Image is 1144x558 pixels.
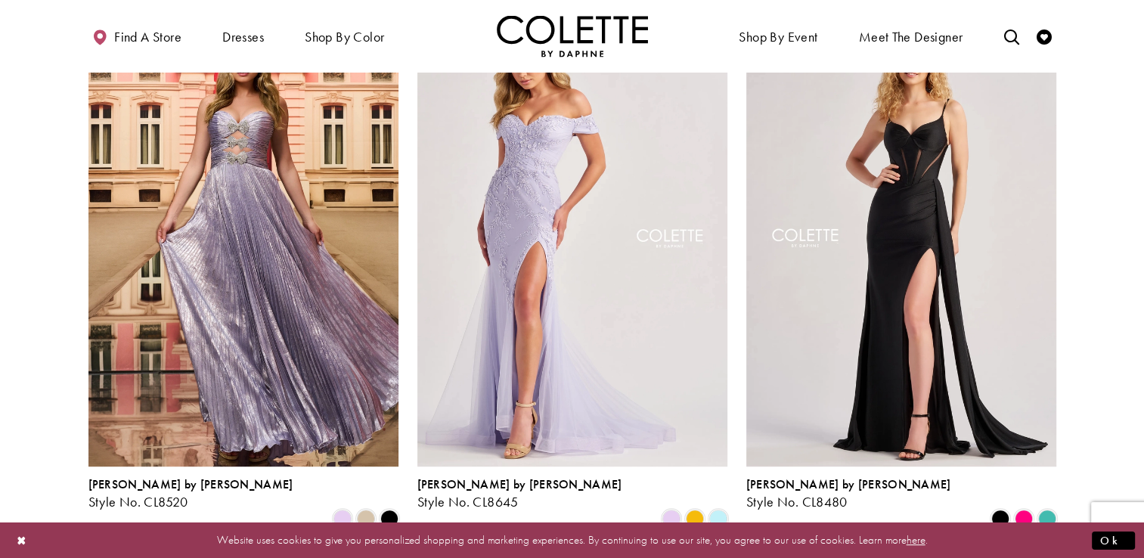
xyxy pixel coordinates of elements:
[417,493,519,510] span: Style No. CL8645
[222,29,264,45] span: Dresses
[219,15,268,57] span: Dresses
[114,29,181,45] span: Find a store
[907,532,925,547] a: here
[746,15,1056,466] a: Visit Colette by Daphne Style No. CL8480 Page
[855,15,967,57] a: Meet the designer
[1033,15,1056,57] a: Check Wishlist
[1038,510,1056,528] i: Turquoise
[301,15,388,57] span: Shop by color
[709,510,727,528] i: Light Blue
[88,15,185,57] a: Find a store
[88,478,293,510] div: Colette by Daphne Style No. CL8520
[735,15,821,57] span: Shop By Event
[417,478,622,510] div: Colette by Daphne Style No. CL8645
[1015,510,1033,528] i: Hot Pink
[1092,531,1135,550] button: Submit Dialog
[739,29,817,45] span: Shop By Event
[497,15,648,57] img: Colette by Daphne
[88,15,398,466] a: Visit Colette by Daphne Style No. CL8520 Page
[9,527,35,553] button: Close Dialog
[746,493,848,510] span: Style No. CL8480
[305,29,384,45] span: Shop by color
[109,530,1035,550] p: Website uses cookies to give you personalized shopping and marketing experiences. By continuing t...
[497,15,648,57] a: Visit Home Page
[417,15,727,466] a: Visit Colette by Daphne Style No. CL8645 Page
[333,510,352,528] i: Lilac
[380,510,398,528] i: Black
[357,510,375,528] i: Gold Dust
[88,476,293,492] span: [PERSON_NAME] by [PERSON_NAME]
[686,510,704,528] i: Buttercup
[417,476,622,492] span: [PERSON_NAME] by [PERSON_NAME]
[1000,15,1022,57] a: Toggle search
[88,493,188,510] span: Style No. CL8520
[746,478,951,510] div: Colette by Daphne Style No. CL8480
[746,476,951,492] span: [PERSON_NAME] by [PERSON_NAME]
[662,510,681,528] i: Lilac
[991,510,1009,528] i: Black
[859,29,963,45] span: Meet the designer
